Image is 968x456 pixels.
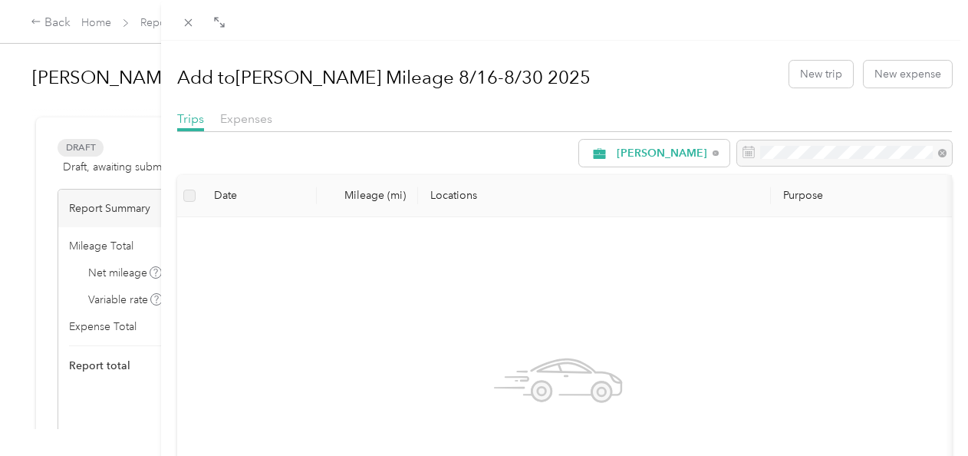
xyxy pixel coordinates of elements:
[177,111,204,126] span: Trips
[202,175,317,217] th: Date
[789,61,853,88] button: New trip
[177,59,591,96] h1: Add to [PERSON_NAME] Mileage 8/16-8/30 2025
[317,175,418,217] th: Mileage (mi)
[864,61,952,88] button: New expense
[220,111,272,126] span: Expenses
[882,370,968,456] iframe: Everlance-gr Chat Button Frame
[617,148,707,159] span: [PERSON_NAME]
[418,175,771,217] th: Locations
